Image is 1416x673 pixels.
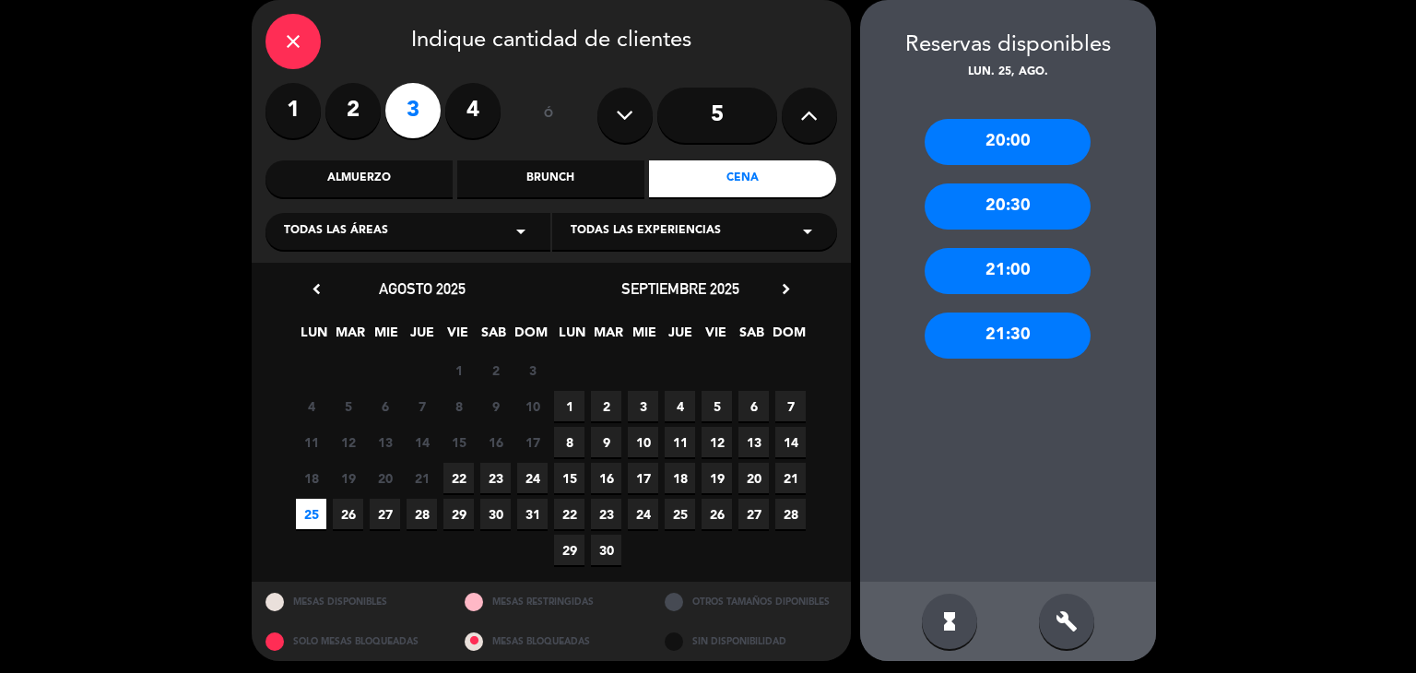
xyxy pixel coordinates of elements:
[554,463,584,493] span: 15
[702,499,732,529] span: 26
[702,463,732,493] span: 19
[284,222,388,241] span: Todas las áreas
[307,279,326,299] i: chevron_left
[554,391,584,421] span: 1
[702,391,732,421] span: 5
[333,463,363,493] span: 19
[296,463,326,493] span: 18
[776,279,796,299] i: chevron_right
[1056,610,1078,632] i: build
[480,355,511,385] span: 2
[443,463,474,493] span: 22
[665,427,695,457] span: 11
[557,322,587,352] span: LUN
[296,391,326,421] span: 4
[649,160,836,197] div: Cena
[451,621,651,661] div: MESAS BLOQUEADAS
[325,83,381,138] label: 2
[665,391,695,421] span: 4
[925,183,1091,230] div: 20:30
[478,322,509,352] span: SAB
[860,64,1156,82] div: lun. 25, ago.
[333,427,363,457] span: 12
[371,322,401,352] span: MIE
[554,499,584,529] span: 22
[517,427,548,457] span: 17
[925,248,1091,294] div: 21:00
[385,83,441,138] label: 3
[370,499,400,529] span: 27
[407,391,437,421] span: 7
[370,427,400,457] span: 13
[514,322,545,352] span: DOM
[443,499,474,529] span: 29
[621,279,739,298] span: septiembre 2025
[629,322,659,352] span: MIE
[593,322,623,352] span: MAR
[407,463,437,493] span: 21
[517,499,548,529] span: 31
[554,427,584,457] span: 8
[628,391,658,421] span: 3
[738,463,769,493] span: 20
[379,279,466,298] span: agosto 2025
[370,463,400,493] span: 20
[738,499,769,529] span: 27
[773,322,803,352] span: DOM
[591,391,621,421] span: 2
[702,427,732,457] span: 12
[925,313,1091,359] div: 21:30
[571,222,721,241] span: Todas las experiencias
[517,391,548,421] span: 10
[738,391,769,421] span: 6
[738,427,769,457] span: 13
[510,220,532,242] i: arrow_drop_down
[265,83,321,138] label: 1
[628,463,658,493] span: 17
[252,621,452,661] div: SOLO MESAS BLOQUEADAS
[445,83,501,138] label: 4
[591,499,621,529] span: 23
[480,427,511,457] span: 16
[296,499,326,529] span: 25
[775,463,806,493] span: 21
[407,499,437,529] span: 28
[628,427,658,457] span: 10
[265,160,453,197] div: Almuerzo
[796,220,819,242] i: arrow_drop_down
[925,119,1091,165] div: 20:00
[591,463,621,493] span: 16
[519,83,579,148] div: ó
[407,322,437,352] span: JUE
[860,28,1156,64] div: Reservas disponibles
[665,499,695,529] span: 25
[665,322,695,352] span: JUE
[480,463,511,493] span: 23
[333,391,363,421] span: 5
[407,427,437,457] span: 14
[938,610,961,632] i: hourglass_full
[775,427,806,457] span: 14
[457,160,644,197] div: Brunch
[282,30,304,53] i: close
[591,535,621,565] span: 30
[296,427,326,457] span: 11
[252,582,452,621] div: MESAS DISPONIBLES
[554,535,584,565] span: 29
[299,322,329,352] span: LUN
[651,621,851,661] div: SIN DISPONIBILIDAD
[333,499,363,529] span: 26
[775,499,806,529] span: 28
[443,391,474,421] span: 8
[443,427,474,457] span: 15
[517,355,548,385] span: 3
[480,391,511,421] span: 9
[265,14,837,69] div: Indique cantidad de clientes
[480,499,511,529] span: 30
[665,463,695,493] span: 18
[335,322,365,352] span: MAR
[701,322,731,352] span: VIE
[443,355,474,385] span: 1
[451,582,651,621] div: MESAS RESTRINGIDAS
[628,499,658,529] span: 24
